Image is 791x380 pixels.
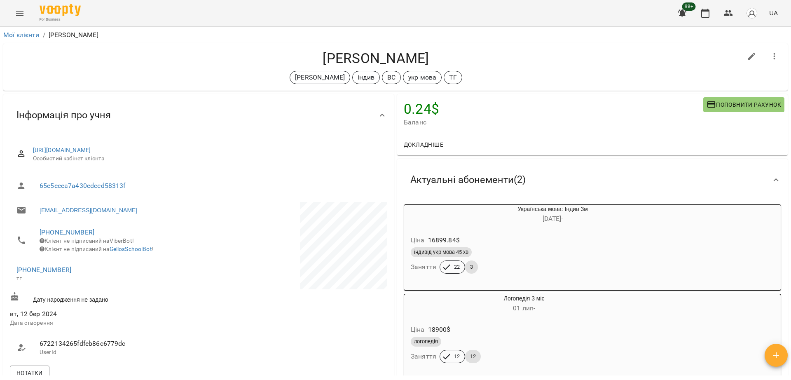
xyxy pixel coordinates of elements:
span: Актуальні абонементи ( 2 ) [410,174,526,186]
div: Українська мова: Індив 3м [404,205,444,225]
div: індив [352,71,380,84]
span: UA [769,9,778,17]
p: 16899.84 $ [428,235,460,245]
h4: [PERSON_NAME] [10,50,742,67]
a: 65e5ecea7a430edccd58313f [40,182,126,190]
p: UserId [40,348,190,357]
nav: breadcrumb [3,30,788,40]
div: [PERSON_NAME] [290,71,350,84]
button: Українська мова: Індив 3м[DATE]- Ціна16899.84$індивід укр мова 45 хвЗаняття223 [404,205,662,284]
a: [PHONE_NUMBER] [40,228,94,236]
h6: Ціна [411,235,425,246]
span: логопедія [411,338,441,345]
span: Нотатки [16,368,43,378]
button: UA [766,5,781,21]
span: Клієнт не підписаний на ViberBot! [40,237,134,244]
span: Поповнити рахунок [707,100,781,110]
span: індивід укр мова 45 хв [411,249,472,256]
h4: 0.24 $ [404,101,703,117]
p: індив [358,73,374,82]
span: Інформація про учня [16,109,111,122]
div: укр мова [403,71,442,84]
span: 3 [465,263,478,271]
p: ТГ [449,73,456,82]
h6: Заняття [411,351,436,362]
div: ТГ [444,71,462,84]
h6: Ціна [411,324,425,335]
p: [PERSON_NAME] [295,73,345,82]
a: Мої клієнти [3,31,40,39]
div: Логопедія 3 міс [444,294,604,314]
span: Особистий кабінет клієнта [33,155,381,163]
a: GeliosSchoolBot [110,246,152,252]
p: тг [16,274,190,283]
span: Баланс [404,117,703,127]
li: / [43,30,45,40]
span: 12 [449,353,465,360]
button: Докладніше [400,137,447,152]
a: [URL][DOMAIN_NAME] [33,147,91,153]
button: Menu [10,3,30,23]
span: Докладніше [404,140,443,150]
a: [PHONE_NUMBER] [16,266,71,274]
div: Логопедія 3 міс [404,294,444,314]
div: Дату народження не задано [8,290,199,305]
img: avatar_s.png [746,7,758,19]
img: Voopty Logo [40,4,81,16]
span: 99+ [682,2,696,11]
span: For Business [40,17,81,22]
span: Клієнт не підписаний на ! [40,246,154,252]
span: вт, 12 бер 2024 [10,309,197,319]
p: укр мова [408,73,436,82]
button: Логопедія 3 міс01 лип- Ціна18900$логопедіяЗаняття1212 [404,294,604,373]
p: Дата створення [10,319,197,327]
a: [EMAIL_ADDRESS][DOMAIN_NAME] [40,206,137,214]
h6: Заняття [411,261,436,273]
span: 12 [465,353,481,360]
div: Інформація про учня [3,94,394,136]
p: ВС [387,73,395,82]
p: 18900 $ [428,325,451,335]
div: ВС [382,71,401,84]
span: 01 лип - [513,304,535,312]
div: Українська мова: Індив 3м [444,205,662,225]
span: 6722134265fdfeb86c6779dc [40,339,190,349]
div: Актуальні абонементи(2) [397,159,788,201]
button: Поповнити рахунок [703,97,784,112]
span: 22 [449,263,465,271]
span: [DATE] - [543,215,563,223]
p: [PERSON_NAME] [49,30,98,40]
